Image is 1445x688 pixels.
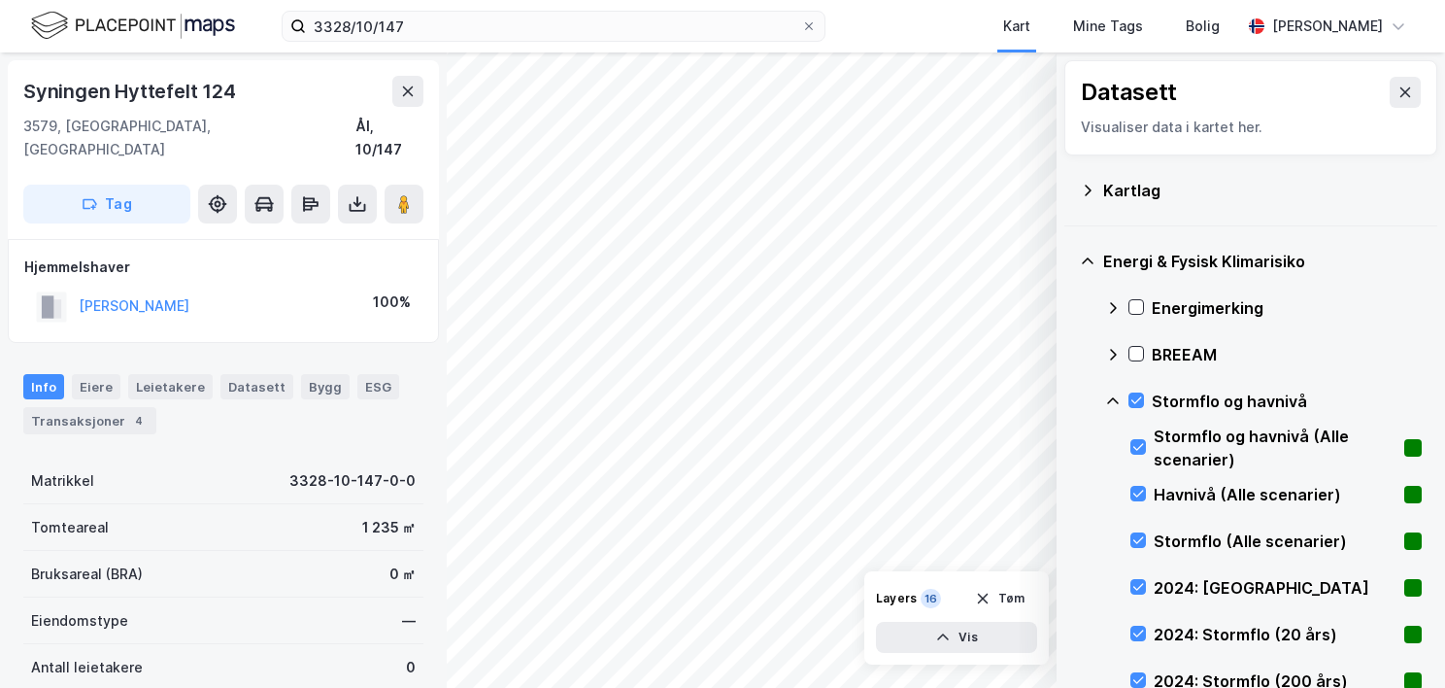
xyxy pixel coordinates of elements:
div: Ål, 10/147 [355,115,423,161]
div: Transaksjoner [23,407,156,434]
div: Hjemmelshaver [24,256,422,279]
div: Datasett [1081,77,1177,108]
div: Syningen Hyttefelt 124 [23,76,240,107]
div: 4 [129,411,149,430]
button: Tøm [962,583,1037,614]
div: Info [23,374,64,399]
div: Bolig [1186,15,1220,38]
iframe: Chat Widget [1348,595,1445,688]
div: Tomteareal [31,516,109,539]
div: Kart [1003,15,1030,38]
div: Mine Tags [1073,15,1143,38]
div: Kartlag [1103,179,1422,202]
div: Energi & Fysisk Klimarisiko [1103,250,1422,273]
div: 3328-10-147-0-0 [289,469,416,493]
div: BREEAM [1152,343,1422,366]
div: Layers [876,591,917,606]
div: — [402,609,416,633]
div: 2024: Stormflo (20 års) [1154,623,1396,646]
div: Stormflo (Alle scenarier) [1154,530,1396,553]
input: Søk på adresse, matrikkel, gårdeiere, leietakere eller personer [306,12,801,41]
div: Eiendomstype [31,609,128,633]
div: 0 [406,656,416,679]
div: Antall leietakere [31,656,143,679]
div: Eiere [72,374,120,399]
div: Matrikkel [31,469,94,493]
div: [PERSON_NAME] [1272,15,1383,38]
div: 0 ㎡ [389,563,416,586]
button: Vis [876,622,1037,653]
div: 1 235 ㎡ [362,516,416,539]
div: 2024: [GEOGRAPHIC_DATA] [1154,576,1396,600]
div: 100% [373,291,411,314]
div: Havnivå (Alle scenarier) [1154,483,1396,506]
div: 3579, [GEOGRAPHIC_DATA], [GEOGRAPHIC_DATA] [23,115,355,161]
div: Bygg [301,374,350,399]
div: Stormflo og havnivå [1152,390,1422,413]
div: Stormflo og havnivå (Alle scenarier) [1154,425,1396,471]
div: Datasett [220,374,293,399]
div: Visualiser data i kartet her. [1081,116,1421,139]
img: logo.f888ab2527a4732fd821a326f86c7f29.svg [31,9,235,43]
div: Energimerking [1152,296,1422,320]
div: ESG [357,374,399,399]
button: Tag [23,185,190,224]
div: Bruksareal (BRA) [31,563,143,586]
div: Leietakere [128,374,213,399]
div: 16 [921,589,941,608]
